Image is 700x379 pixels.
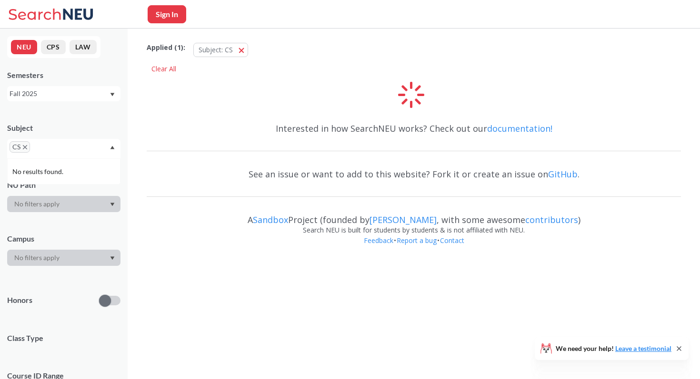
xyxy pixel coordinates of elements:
div: Semesters [7,70,120,80]
a: Feedback [363,236,394,245]
div: Subject [7,123,120,133]
button: LAW [70,40,97,54]
span: Class Type [7,333,120,343]
div: See an issue or want to add to this website? Fork it or create an issue on . [147,160,681,188]
div: Fall 2025 [10,88,109,99]
a: Contact [440,236,465,245]
a: Sandbox [253,214,288,225]
svg: Dropdown arrow [110,203,115,206]
a: GitHub [548,168,578,180]
div: Search NEU is built for students by students & is not affiliated with NEU. [147,225,681,235]
svg: X to remove pill [23,145,27,149]
span: No results found. [12,166,65,177]
div: A Project (founded by , with some awesome ) [147,206,681,225]
div: Dropdown arrow [7,250,120,266]
svg: Dropdown arrow [110,256,115,260]
span: CSX to remove pill [10,141,30,153]
a: contributors [525,214,578,225]
a: documentation! [487,123,552,134]
div: Interested in how SearchNEU works? Check out our [147,115,681,142]
svg: Dropdown arrow [110,93,115,97]
div: Dropdown arrow [7,196,120,212]
div: • • [147,235,681,260]
span: Applied ( 1 ): [147,42,185,53]
div: CSX to remove pillDropdown arrowNo results found. [7,139,120,158]
button: Subject: CS [193,43,248,57]
div: Fall 2025Dropdown arrow [7,86,120,101]
button: Sign In [148,5,186,23]
span: Subject: CS [199,45,233,54]
button: CPS [41,40,66,54]
a: [PERSON_NAME] [370,214,437,225]
div: Clear All [147,62,181,76]
svg: Dropdown arrow [110,146,115,149]
a: Leave a testimonial [615,344,671,352]
div: NU Path [7,180,120,190]
div: Campus [7,233,120,244]
button: NEU [11,40,37,54]
span: We need your help! [556,345,671,352]
p: Honors [7,295,32,306]
a: Report a bug [396,236,437,245]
